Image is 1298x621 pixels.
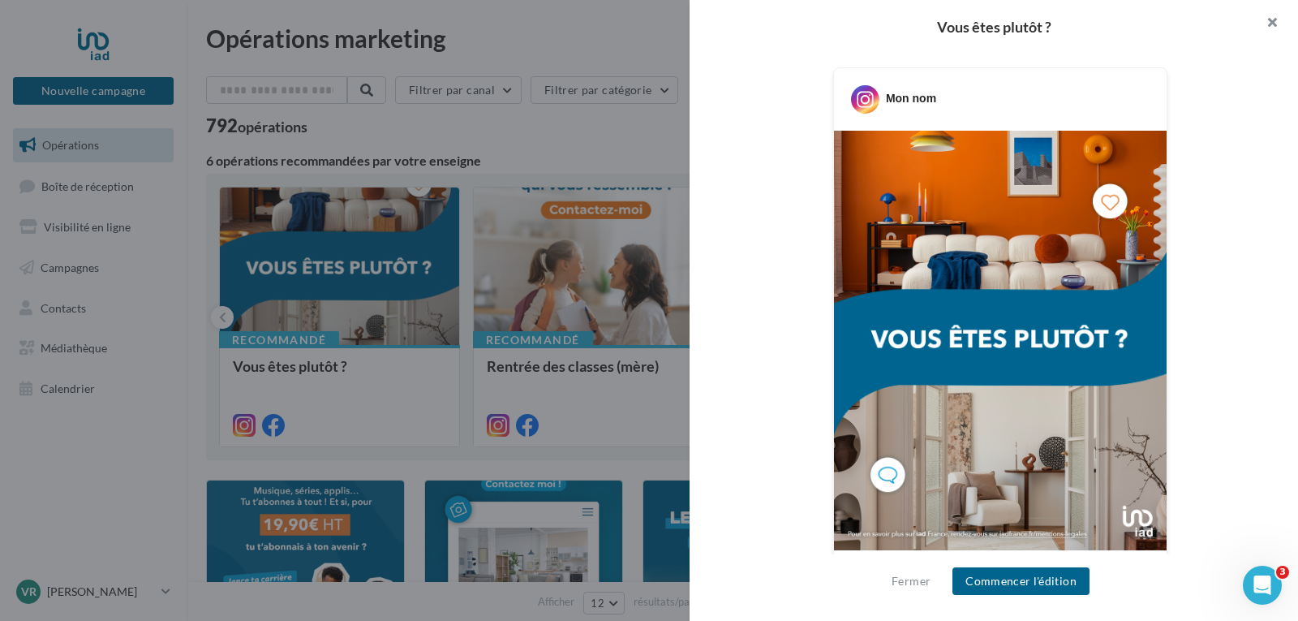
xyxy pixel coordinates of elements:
div: Mon nom [886,90,936,106]
span: 3 [1276,566,1289,579]
div: Vous êtes plutôt ? [716,19,1272,34]
button: Commencer l'édition [952,567,1090,595]
iframe: Intercom live chat [1243,566,1282,605]
button: Fermer [885,571,937,591]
